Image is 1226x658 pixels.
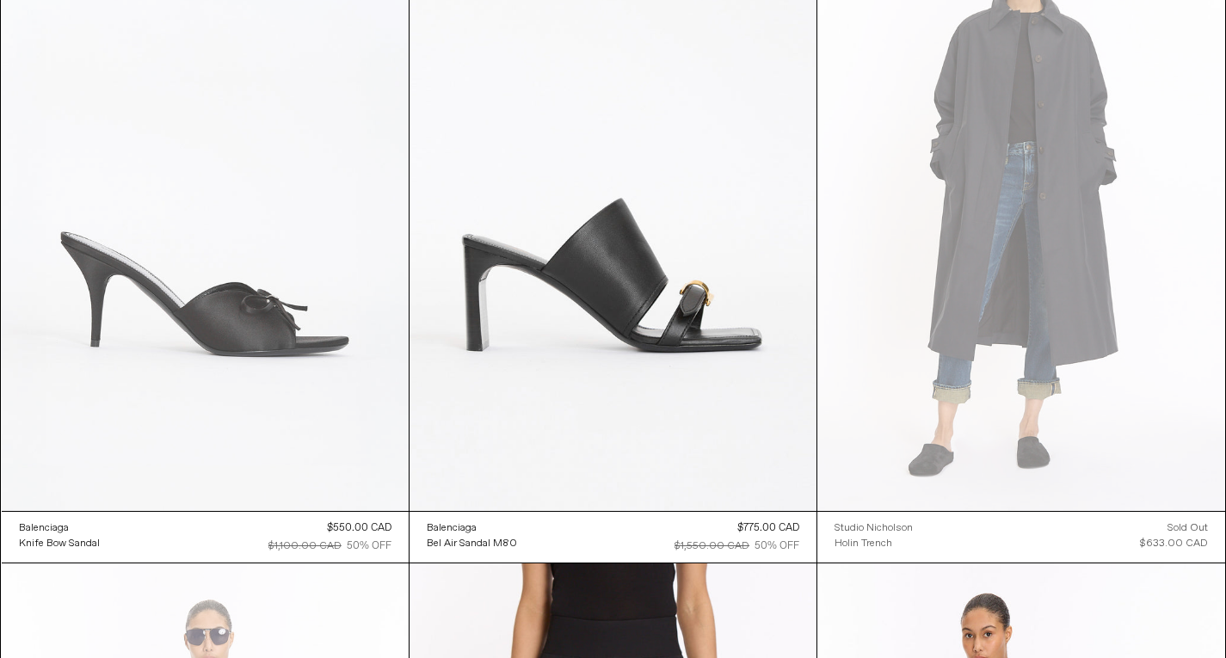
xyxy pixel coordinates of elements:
div: Balenciaga [19,521,69,536]
div: $633.00 CAD [1140,536,1208,551]
div: Balenciaga [427,521,477,536]
div: $1,100.00 CAD [268,538,342,554]
a: Bel Air Sandal M80 [427,536,517,551]
a: Knife Bow Sandal [19,536,100,551]
div: $1,550.00 CAD [675,538,749,554]
a: Studio Nicholson [835,520,913,536]
div: Knife Bow Sandal [19,537,100,551]
a: Holin Trench [835,536,913,551]
div: $550.00 CAD [327,520,391,536]
div: Sold out [1167,520,1208,536]
div: 50% OFF [755,538,799,554]
div: Bel Air Sandal M80 [427,537,517,551]
a: Balenciaga [19,520,100,536]
a: Balenciaga [427,520,517,536]
div: 50% OFF [347,538,391,554]
div: $775.00 CAD [737,520,799,536]
div: Holin Trench [835,537,892,551]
